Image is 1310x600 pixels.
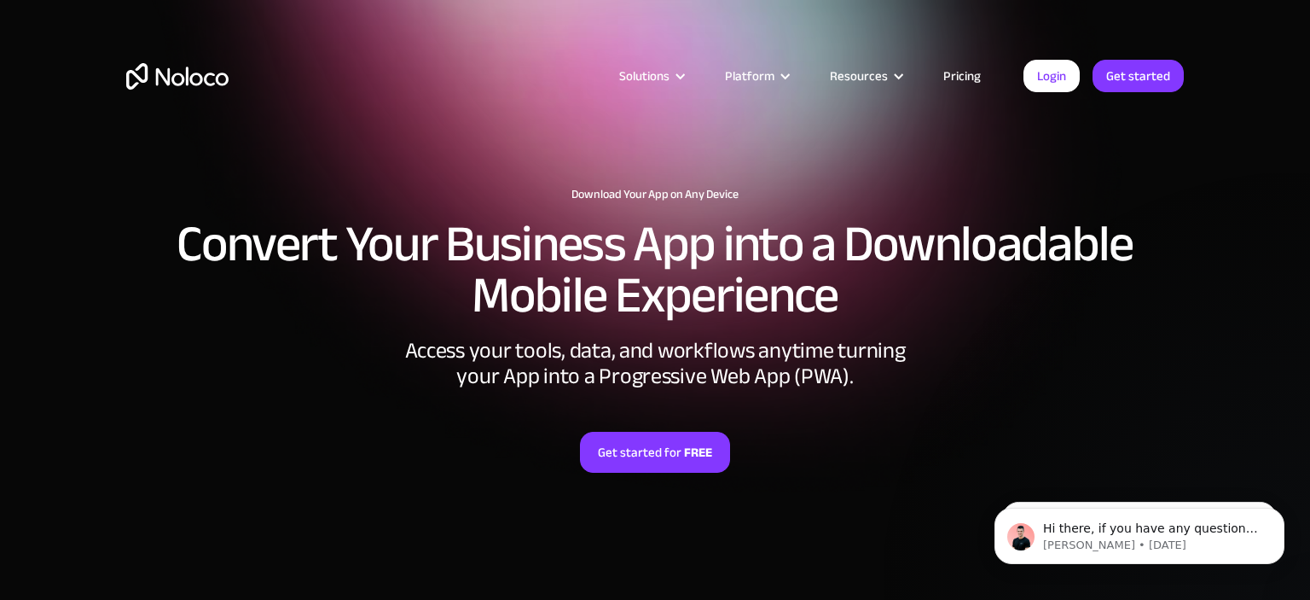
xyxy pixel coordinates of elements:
h2: Convert Your Business App into a Downloadable Mobile Experience [126,218,1184,321]
h1: Download Your App on Any Device [126,188,1184,201]
a: Get started [1093,60,1184,92]
a: Login [1023,60,1080,92]
div: Solutions [598,65,704,87]
a: home [126,63,229,90]
div: Platform [704,65,809,87]
iframe: Intercom notifications message [969,472,1310,591]
a: Get started forFREE [580,432,730,473]
strong: FREE [684,441,712,463]
a: Pricing [922,65,1002,87]
div: Solutions [619,65,669,87]
div: Platform [725,65,774,87]
div: Resources [809,65,922,87]
div: Resources [830,65,888,87]
div: Access your tools, data, and workflows anytime turning your App into a Progressive Web App (PWA). [399,338,911,389]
